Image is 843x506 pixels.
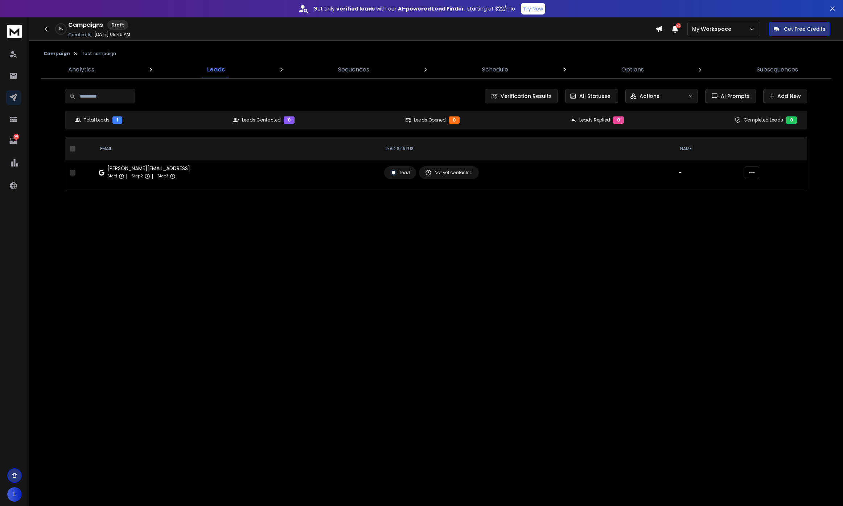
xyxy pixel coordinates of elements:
span: AI Prompts [718,92,750,100]
div: 0 [786,116,797,124]
th: EMAIL [94,137,379,160]
p: Get only with our starting at $22/mo [313,5,515,12]
p: Step 1 [107,173,117,180]
a: 26 [6,134,21,148]
p: Try Now [523,5,543,12]
p: Leads [207,65,225,74]
h1: Campaigns [68,21,103,29]
p: Test campaign [82,51,116,57]
div: Draft [107,20,128,30]
div: 0 [284,116,295,124]
p: 26 [13,134,19,140]
span: 50 [676,23,681,28]
p: Step 3 [157,173,168,180]
p: | [126,173,127,180]
p: Get Free Credits [784,25,825,33]
p: Options [621,65,644,74]
a: Options [617,61,648,78]
p: Total Leads [84,117,110,123]
p: | [152,173,153,180]
a: Sequences [334,61,374,78]
img: logo [7,25,22,38]
p: Leads Opened [414,117,446,123]
button: Campaign [44,51,70,57]
span: Verification Results [498,92,552,100]
a: Subsequences [752,61,802,78]
div: 0 [613,116,624,124]
a: Schedule [478,61,513,78]
button: Add New [763,89,807,103]
p: Sequences [338,65,369,74]
p: Completed Leads [744,117,783,123]
button: AI Prompts [705,89,756,103]
p: Schedule [482,65,508,74]
button: L [7,487,22,502]
button: Verification Results [485,89,558,103]
p: Step 2 [132,173,143,180]
strong: verified leads [336,5,375,12]
button: Try Now [521,3,545,15]
div: 0 [449,116,460,124]
p: My Workspace [692,25,734,33]
a: Analytics [64,61,99,78]
p: Created At: [68,32,93,38]
th: LEAD STATUS [380,137,674,160]
td: - [674,160,740,185]
div: 1 [112,116,122,124]
div: [PERSON_NAME][EMAIL_ADDRESS] [107,165,190,172]
th: NAME [674,137,740,160]
p: Actions [640,92,659,100]
strong: AI-powered Lead Finder, [398,5,466,12]
button: Get Free Credits [769,22,830,36]
p: [DATE] 09:46 AM [94,32,130,37]
p: All Statuses [579,92,610,100]
p: 0 % [59,27,63,31]
p: Analytics [68,65,94,74]
p: Leads Replied [579,117,610,123]
a: Leads [203,61,229,78]
div: Not yet contacted [425,169,473,176]
p: Subsequences [757,65,798,74]
div: Lead [390,169,410,176]
p: Leads Contacted [242,117,281,123]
